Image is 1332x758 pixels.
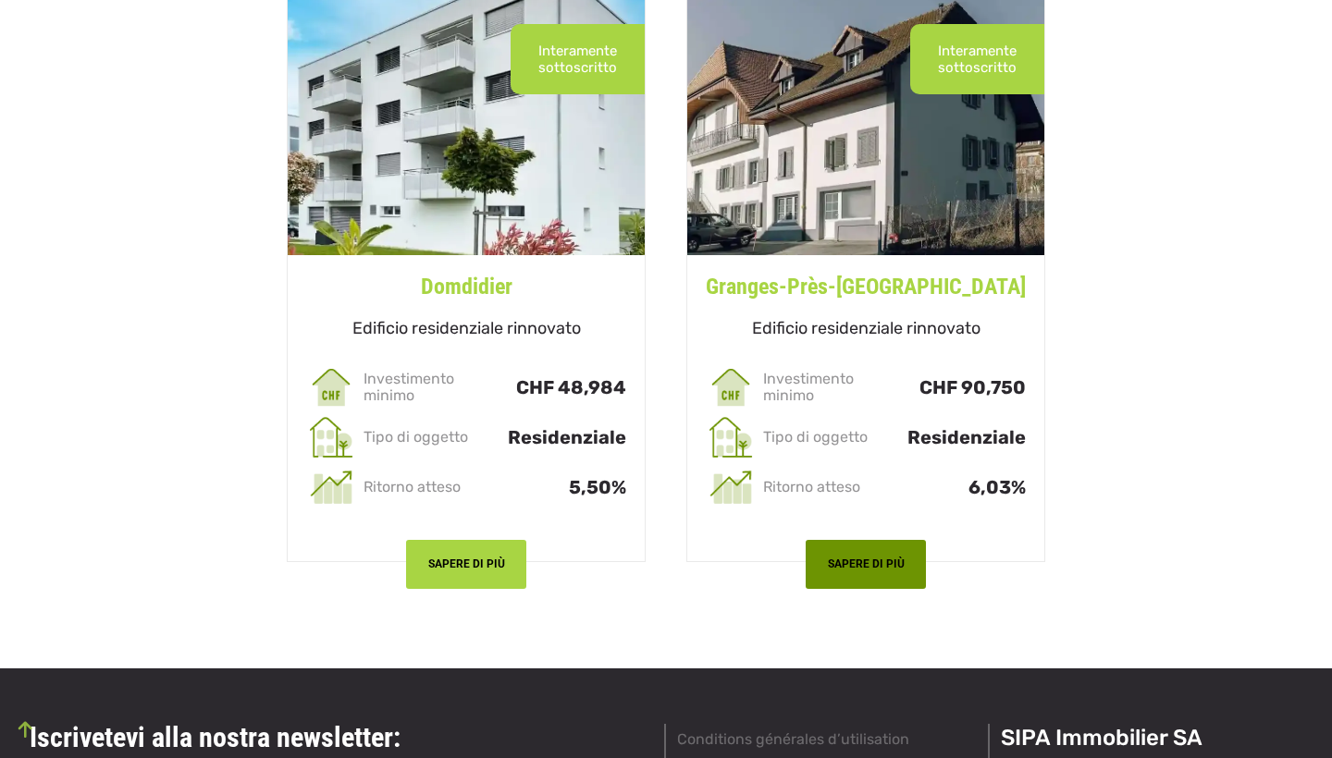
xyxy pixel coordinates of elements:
p: 5,50% [493,479,626,495]
p: Interamente sottoscritto [538,43,617,76]
p: Investimento minimo [360,371,493,404]
button: SAPERE DI PIÙ [806,540,926,589]
h5: Edificio residenziale rinnovato [687,303,1044,361]
p: Interamente sottoscritto [938,43,1017,76]
button: SAPERE DI PIÙ [406,540,526,589]
img: rendement [306,462,356,512]
a: Granges-Près-[GEOGRAPHIC_DATA] [687,255,1044,303]
h3: SIPA Immobilier SA [1001,724,1302,752]
img: rendement [706,462,756,512]
p: Ritorno atteso [759,479,893,495]
img: type [706,412,756,462]
p: 6,03% [893,479,1026,495]
img: type [306,412,356,462]
p: Residenziale [493,429,626,446]
p: Tipo di oggetto [759,429,893,446]
a: SAPERE DI PIÙ [406,522,526,544]
p: CHF 90,750 [893,379,1026,396]
img: invest_min [306,362,356,412]
p: Tipo di oggetto [360,429,493,446]
p: CHF 48,984 [493,379,626,396]
p: Investimento minimo [759,371,893,404]
a: Domdidier [288,255,645,303]
p: Ritorno atteso [360,479,493,495]
img: invest_min [706,362,756,412]
h3: Iscrivetevi alla nostra newsletter: [30,724,653,752]
a: SAPERE DI PIÙ [806,522,926,544]
h5: Edificio residenziale rinnovato [288,303,645,361]
a: Conditions générales d’utilisation [677,728,909,751]
p: Residenziale [893,429,1026,446]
